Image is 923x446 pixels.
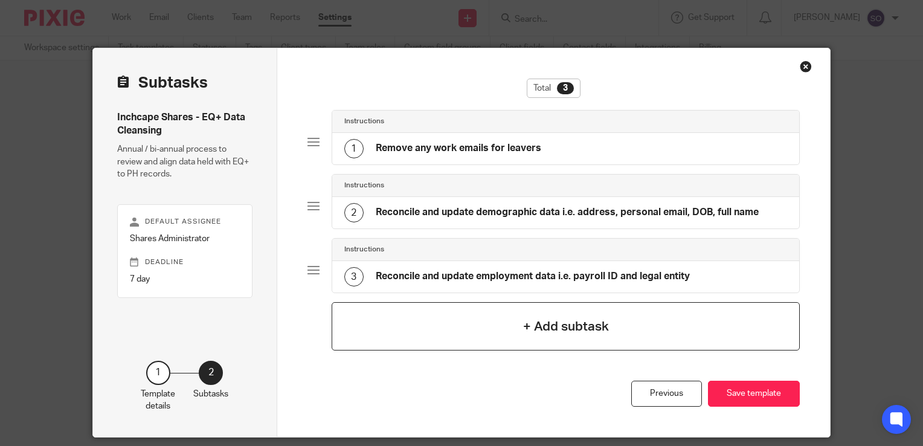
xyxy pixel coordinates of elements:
h4: Instructions [344,117,384,126]
h4: + Add subtask [523,317,609,336]
p: Annual / bi-annual process to review and align data held with EQ+ to PH records. [117,143,252,180]
h4: Instructions [344,245,384,254]
div: Close this dialog window [800,60,812,73]
div: Total [527,79,580,98]
p: Template details [141,388,175,413]
p: Default assignee [130,217,240,227]
p: Shares Administrator [130,233,240,245]
div: 2 [344,203,364,222]
h2: Subtasks [117,73,208,93]
button: Save template [708,381,800,407]
p: Deadline [130,257,240,267]
div: 1 [146,361,170,385]
div: Previous [631,381,702,407]
div: 1 [344,139,364,158]
h4: Reconcile and update demographic data i.e. address, personal email, DOB, full name [376,206,759,219]
h4: Inchcape Shares - EQ+ Data Cleansing [117,111,252,137]
div: 3 [344,267,364,286]
h4: Remove any work emails for leavers [376,142,541,155]
div: 2 [199,361,223,385]
div: 3 [557,82,574,94]
p: 7 day [130,273,240,285]
h4: Instructions [344,181,384,190]
h4: Reconcile and update employment data i.e. payroll ID and legal entity [376,270,690,283]
p: Subtasks [193,388,228,400]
